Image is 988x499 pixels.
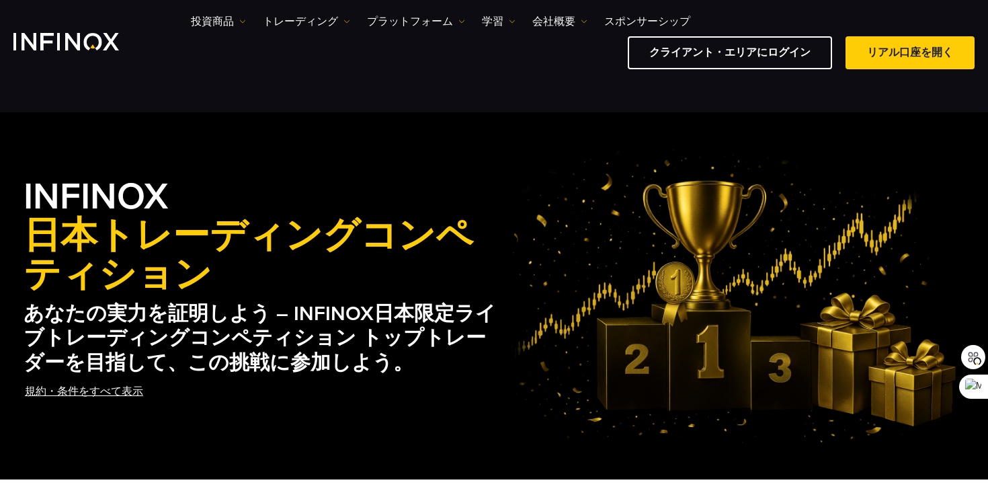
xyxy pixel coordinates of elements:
a: 規約・条件をすべて表示 [24,375,145,408]
a: 学習 [482,13,516,30]
a: スポンサーシップ [604,13,690,30]
a: 投資商品 [191,13,246,30]
a: 会社概要 [532,13,587,30]
strong: INFINOX [24,175,502,297]
a: リアル口座を開く [846,36,975,69]
h2: あなたの実力を証明しよう – INFINOX日本限定ライブトレーディングコンペティション トップトレーダーを目指して、この挑戦に参加しよう。 [24,302,502,376]
a: トレーディング [263,13,350,30]
a: クライアント・エリアにログイン [628,36,832,69]
a: プラットフォーム [367,13,465,30]
span: 日本トレーディングコンペティション [24,217,502,295]
a: INFINOX Logo [13,33,151,50]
